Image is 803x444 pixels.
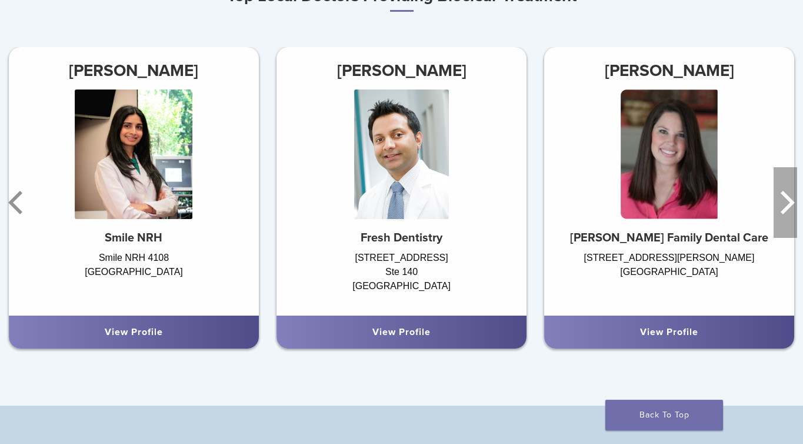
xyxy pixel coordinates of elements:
button: Next [774,167,797,238]
strong: Fresh Dentistry [361,231,442,245]
button: Previous [6,167,29,238]
img: Dr. Neelam Dube [75,90,192,219]
div: [STREET_ADDRESS][PERSON_NAME] [GEOGRAPHIC_DATA] [544,251,794,304]
img: Dr. Salil Mehta [354,90,449,219]
h3: [PERSON_NAME] [276,57,527,85]
div: Smile NRH 4108 [GEOGRAPHIC_DATA] [9,251,259,304]
h3: [PERSON_NAME] [9,57,259,85]
a: View Profile [105,326,163,338]
strong: [PERSON_NAME] Family Dental Care [570,231,768,245]
h3: [PERSON_NAME] [544,57,794,85]
strong: Smile NRH [105,231,162,245]
a: Back To Top [605,400,723,430]
div: [STREET_ADDRESS] Ste 140 [GEOGRAPHIC_DATA] [276,251,527,304]
a: View Profile [640,326,698,338]
img: Dr. Lauren Drennan [621,90,718,219]
a: View Profile [372,326,431,338]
